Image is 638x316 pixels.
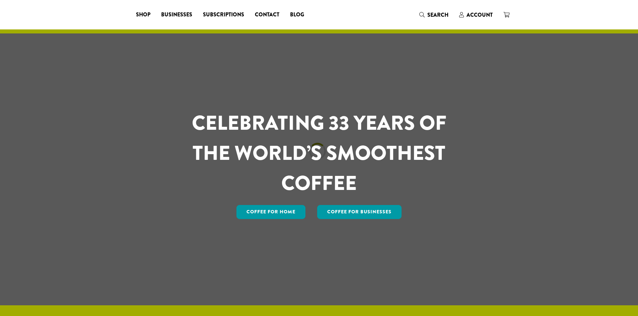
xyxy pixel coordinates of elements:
[161,11,192,19] span: Businesses
[454,9,498,20] a: Account
[250,9,285,20] a: Contact
[136,11,150,19] span: Shop
[467,11,493,19] span: Account
[255,11,279,19] span: Contact
[203,11,244,19] span: Subscriptions
[156,9,198,20] a: Businesses
[172,108,466,198] h1: CELEBRATING 33 YEARS OF THE WORLD’S SMOOTHEST COFFEE
[131,9,156,20] a: Shop
[414,9,454,20] a: Search
[290,11,304,19] span: Blog
[317,205,402,219] a: Coffee For Businesses
[427,11,448,19] span: Search
[236,205,305,219] a: Coffee for Home
[198,9,250,20] a: Subscriptions
[285,9,309,20] a: Blog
